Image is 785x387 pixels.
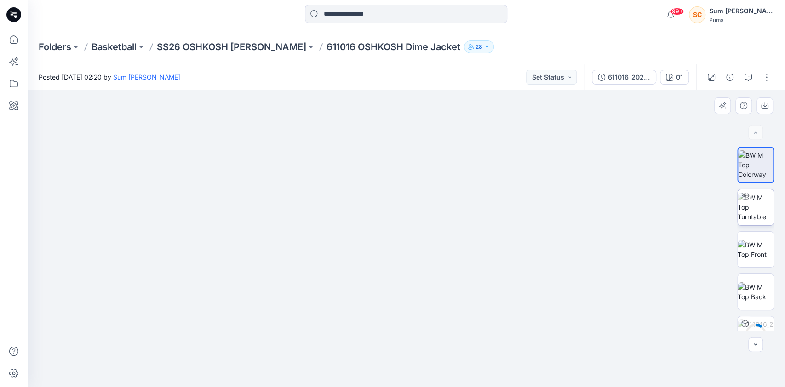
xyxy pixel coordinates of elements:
[689,6,705,23] div: SC
[464,40,494,53] button: 28
[113,73,180,81] a: Sum [PERSON_NAME]
[722,70,737,85] button: Details
[39,72,180,82] span: Posted [DATE] 02:20 by
[676,72,683,82] div: 01
[327,40,460,53] p: 611016 OSHKOSH Dime Jacket
[608,72,650,82] div: 611016_20250902
[738,150,773,179] img: BW M Top Colorway
[709,6,774,17] div: Sum [PERSON_NAME]
[476,42,482,52] p: 28
[745,330,767,338] div: 10 %
[709,17,774,23] div: Puma
[157,40,306,53] a: SS26 OSHKOSH [PERSON_NAME]
[738,319,774,348] img: 611016_20250902 01
[660,70,689,85] button: 01
[738,240,774,259] img: BW M Top Front
[92,40,137,53] a: Basketball
[670,8,684,15] span: 99+
[592,70,656,85] button: 611016_20250902
[39,40,71,53] a: Folders
[738,193,774,222] img: BW M Top Turntable
[738,282,774,302] img: BW M Top Back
